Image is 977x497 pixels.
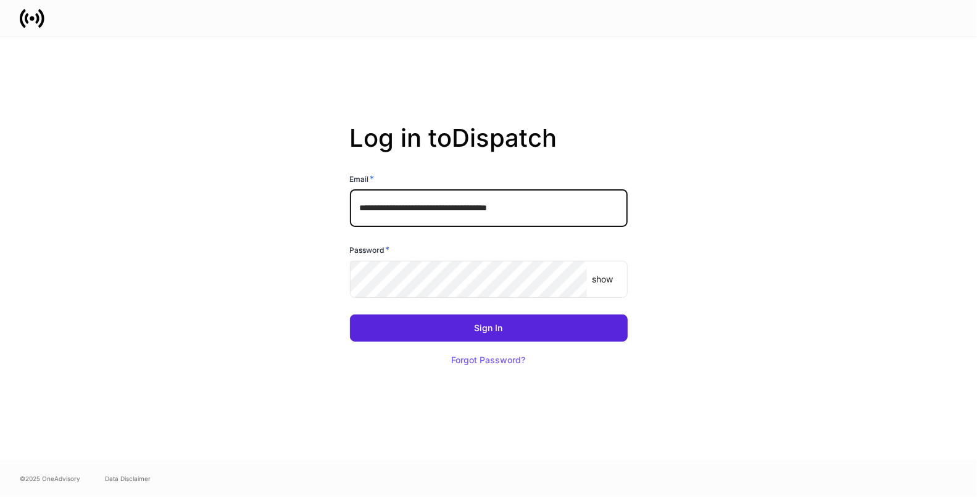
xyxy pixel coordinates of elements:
[475,324,503,332] div: Sign In
[452,356,526,364] div: Forgot Password?
[436,347,541,374] button: Forgot Password?
[350,123,628,173] h2: Log in to Dispatch
[105,474,151,483] a: Data Disclaimer
[350,314,628,342] button: Sign In
[592,273,613,285] p: show
[350,173,375,185] h6: Email
[350,244,390,256] h6: Password
[20,474,80,483] span: © 2025 OneAdvisory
